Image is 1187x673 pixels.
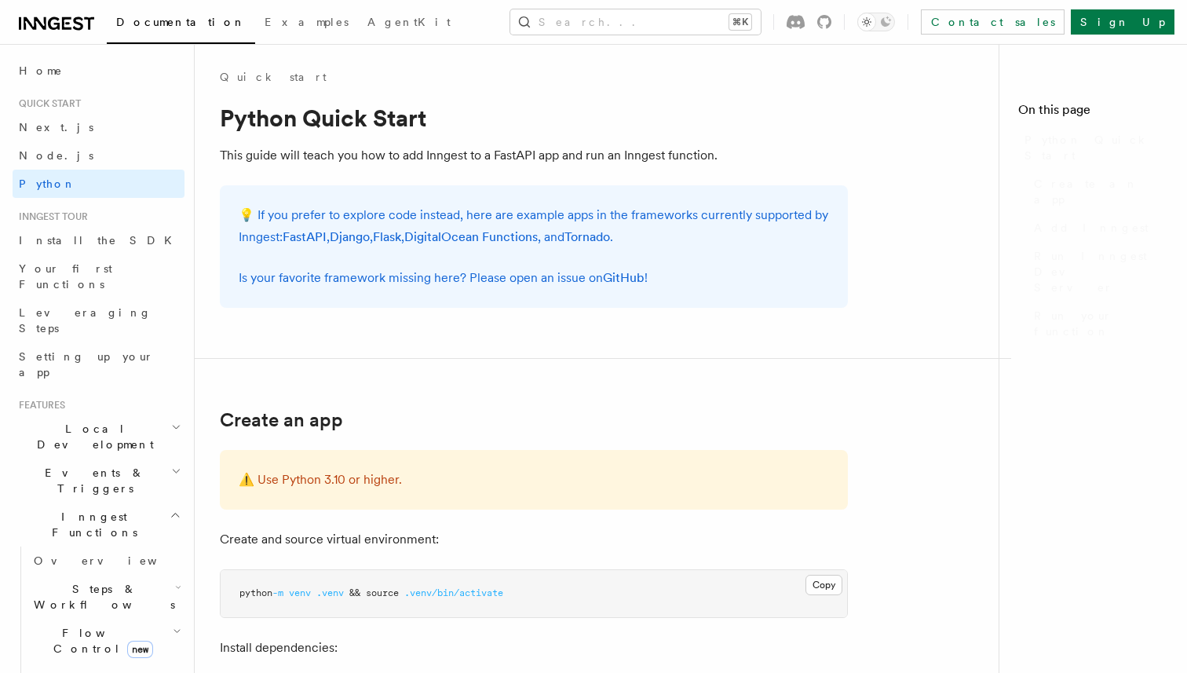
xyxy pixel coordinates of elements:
p: This guide will teach you how to add Inngest to a FastAPI app and run an Inngest function. [220,144,848,166]
span: Node.js [19,149,93,162]
a: FastAPI [283,229,327,244]
a: Flask [373,229,401,244]
a: Contact sales [921,9,1065,35]
a: AgentKit [358,5,460,42]
span: Examples [265,16,349,28]
span: Events & Triggers [13,465,171,496]
span: Home [19,63,63,79]
span: Create an app [1034,176,1168,207]
button: Copy [805,575,842,595]
p: Create and source virtual environment: [220,529,848,550]
button: Inngest Functions [13,503,184,547]
span: .venv/bin/activate [404,587,503,598]
span: Inngest Functions [13,509,170,540]
button: Steps & Workflows [27,575,184,619]
a: Examples [255,5,358,42]
button: Search...⌘K [510,9,761,35]
span: Python Quick Start [1024,132,1168,163]
a: Run your function [1028,302,1168,346]
a: Overview [27,547,184,575]
span: Run Inngest Dev Server [1034,248,1168,295]
a: Python [13,170,184,198]
a: Install the SDK [13,226,184,254]
a: Add Inngest [1028,214,1168,242]
button: Events & Triggers [13,459,184,503]
a: Setting up your app [13,342,184,386]
span: Your first Functions [19,262,112,291]
h1: Python Quick Start [220,104,848,132]
span: python [239,587,272,598]
a: Run Inngest Dev Server [1028,242,1168,302]
span: Documentation [116,16,246,28]
a: Create an app [220,409,343,431]
span: Run your function [1034,308,1168,339]
a: Your first Functions [13,254,184,298]
span: Inngest tour [13,210,88,223]
kbd: ⌘K [729,14,751,30]
a: Python Quick Start [1018,126,1168,170]
span: Install the SDK [19,234,181,247]
a: Sign Up [1071,9,1174,35]
span: Add Inngest [1034,220,1149,236]
span: .venv [316,587,344,598]
a: Leveraging Steps [13,298,184,342]
span: new [127,641,153,658]
button: Toggle dark mode [857,13,895,31]
span: Quick start [13,97,81,110]
span: source [366,587,399,598]
a: Documentation [107,5,255,44]
a: Next.js [13,113,184,141]
span: && [349,587,360,598]
a: Home [13,57,184,85]
span: Next.js [19,121,93,134]
a: DigitalOcean Functions [404,229,538,244]
p: ⚠️ Use Python 3.10 or higher. [239,469,829,491]
span: Features [13,399,65,411]
p: Is your favorite framework missing here? Please open an issue on ! [239,267,829,289]
a: Django [330,229,370,244]
span: Flow Control [27,625,173,657]
a: GitHub [603,270,645,285]
span: -m [272,587,283,598]
span: Overview [34,554,195,567]
h4: On this page [1018,101,1168,126]
button: Local Development [13,415,184,459]
p: Install dependencies: [220,637,848,659]
a: Node.js [13,141,184,170]
span: Steps & Workflows [27,581,175,613]
span: Python [19,177,76,190]
span: Leveraging Steps [19,306,152,335]
span: AgentKit [367,16,451,28]
button: Flow Controlnew [27,619,184,663]
a: Create an app [1028,170,1168,214]
a: Quick start [220,69,327,85]
span: venv [289,587,311,598]
span: Setting up your app [19,350,154,379]
span: Local Development [13,421,171,452]
p: 💡 If you prefer to explore code instead, here are example apps in the frameworks currently suppor... [239,204,829,248]
a: Tornado [564,229,610,244]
